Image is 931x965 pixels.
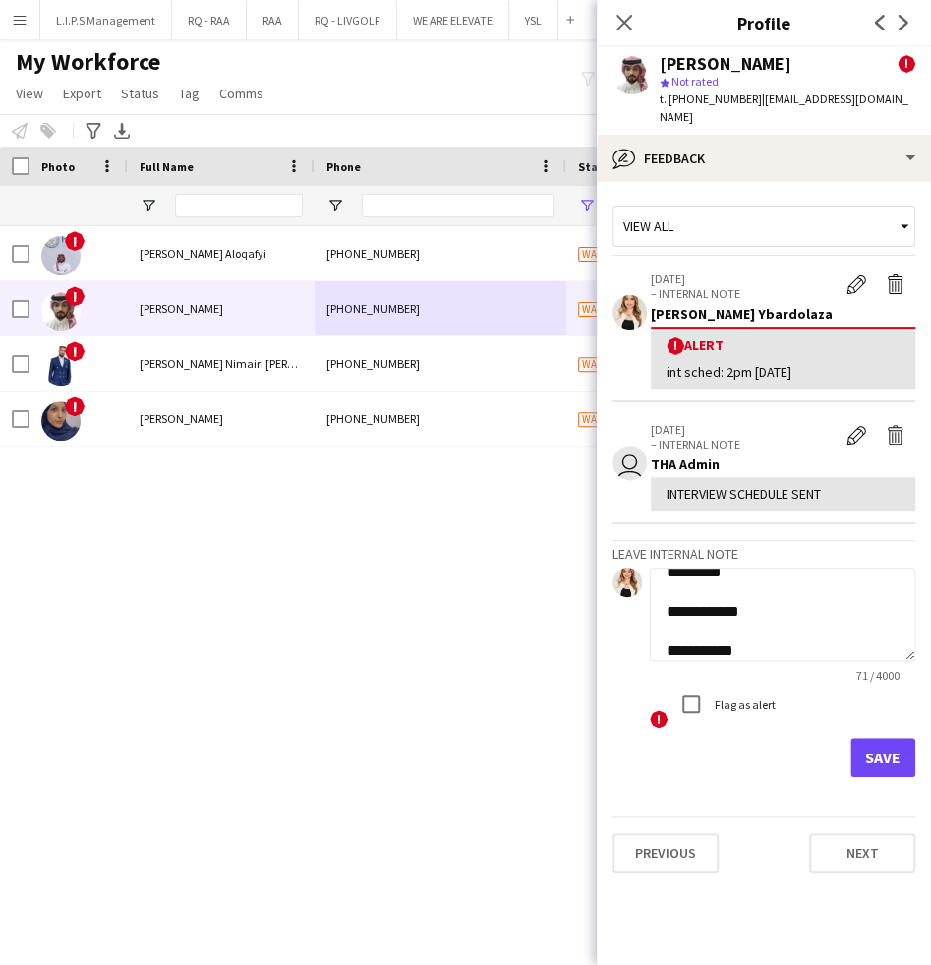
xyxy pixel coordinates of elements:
span: Phone [326,159,361,174]
h3: Leave internal note [612,545,915,563]
span: [PERSON_NAME] [140,301,223,316]
p: [DATE] [651,271,837,286]
span: ! [65,231,85,251]
span: ! [65,396,85,416]
span: ! [667,337,684,355]
button: L.I.P.S Management [40,1,172,39]
button: Open Filter Menu [326,197,344,214]
span: [PERSON_NAME] [140,411,223,426]
img: Salih Nimairi Salih Mirghani [41,346,81,386]
a: Export [55,81,109,106]
img: Bader Aloqafyi [41,236,81,275]
input: Full Name Filter Input [175,194,303,217]
button: WE ARE ELEVATE [397,1,509,39]
a: Comms [211,81,271,106]
h3: Profile [597,10,931,35]
div: [PHONE_NUMBER] [315,281,566,335]
span: Waiting list [578,412,647,427]
span: ! [898,55,915,73]
div: Alert [667,336,900,355]
button: Open Filter Menu [140,197,157,214]
a: Status [113,81,167,106]
span: [PERSON_NAME] Aloqafyi [140,246,266,261]
span: 71 / 4000 [841,668,915,683]
span: Tag [179,85,200,102]
img: Abdulrahman Bahamid [41,291,81,331]
span: Waiting list [578,302,647,317]
span: View [16,85,43,102]
span: Comms [219,85,263,102]
span: My Workforce [16,47,160,77]
span: ! [650,710,668,728]
div: INTERVIEW SCHEDULE SENT [667,485,900,503]
a: View [8,81,51,106]
span: Status [578,159,616,174]
a: Tag [171,81,207,106]
button: Open Filter Menu [578,197,596,214]
button: Next [809,833,915,873]
span: Waiting list [578,357,647,372]
span: Not rated [671,74,719,89]
p: [DATE] [651,422,837,437]
span: Full Name [140,159,194,174]
span: t. [PHONE_NUMBER] [660,91,762,106]
label: Flag as alert [711,696,776,711]
button: RAA [247,1,299,39]
button: RQ - LIVGOLF [299,1,397,39]
span: ! [65,341,85,361]
span: Photo [41,159,75,174]
app-action-btn: Advanced filters [82,119,105,143]
input: Phone Filter Input [362,194,554,217]
button: Previous [612,833,719,873]
p: – INTERNAL NOTE [651,286,837,301]
div: THA Admin [651,455,915,473]
span: View all [623,217,673,235]
p: – INTERNAL NOTE [651,437,837,452]
img: Abrar Ahmed [41,401,81,441]
div: int sched: 2pm [DATE] [667,363,900,381]
span: [PERSON_NAME] Nimairi [PERSON_NAME] [140,356,349,371]
div: [PHONE_NUMBER] [315,226,566,280]
div: Feedback [597,135,931,182]
span: ! [65,286,85,306]
div: [PERSON_NAME] Ybardolaza [651,305,915,323]
button: YSL [509,1,558,39]
app-action-btn: Export XLSX [110,119,134,143]
span: Waiting list [578,247,647,262]
button: RQ - RAA [172,1,247,39]
div: [PHONE_NUMBER] [315,336,566,391]
div: [PERSON_NAME] [660,55,791,73]
span: Status [121,85,159,102]
button: Save [850,738,915,777]
div: [PHONE_NUMBER] [315,392,566,446]
span: | [EMAIL_ADDRESS][DOMAIN_NAME] [660,91,908,124]
span: Export [63,85,101,102]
